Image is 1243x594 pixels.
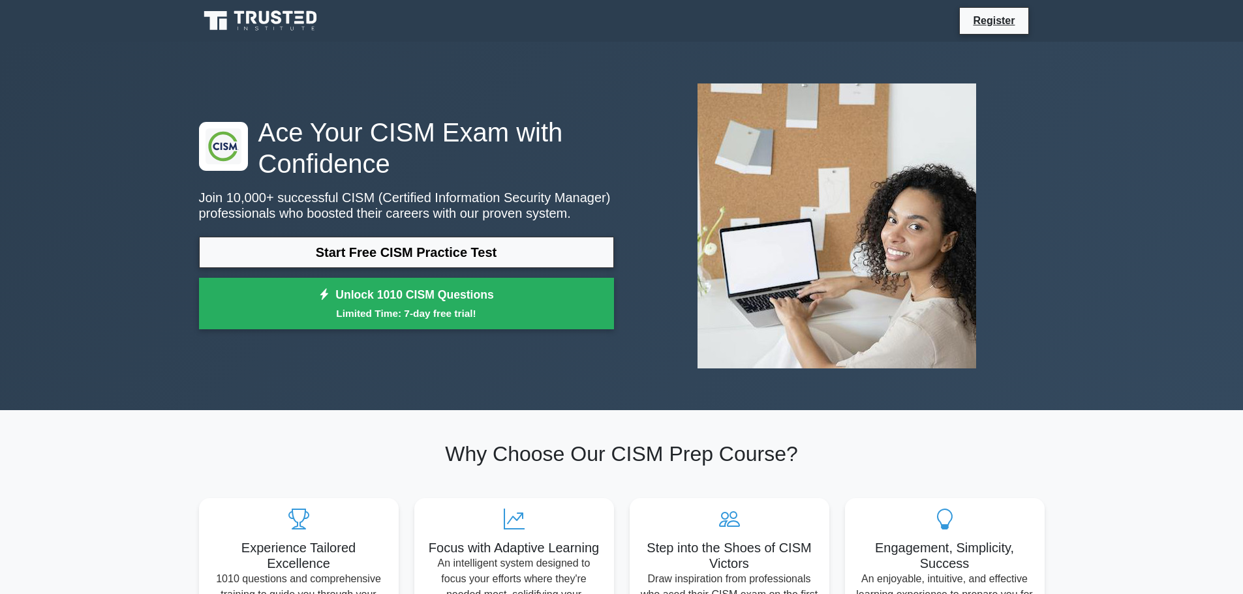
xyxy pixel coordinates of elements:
h1: Ace Your CISM Exam with Confidence [199,117,614,179]
a: Start Free CISM Practice Test [199,237,614,268]
h5: Engagement, Simplicity, Success [855,540,1034,571]
a: Unlock 1010 CISM QuestionsLimited Time: 7-day free trial! [199,278,614,330]
h5: Experience Tailored Excellence [209,540,388,571]
p: Join 10,000+ successful CISM (Certified Information Security Manager) professionals who boosted t... [199,190,614,221]
a: Register [965,12,1022,29]
h2: Why Choose Our CISM Prep Course? [199,441,1045,466]
h5: Step into the Shoes of CISM Victors [640,540,819,571]
h5: Focus with Adaptive Learning [425,540,604,556]
small: Limited Time: 7-day free trial! [215,306,598,321]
